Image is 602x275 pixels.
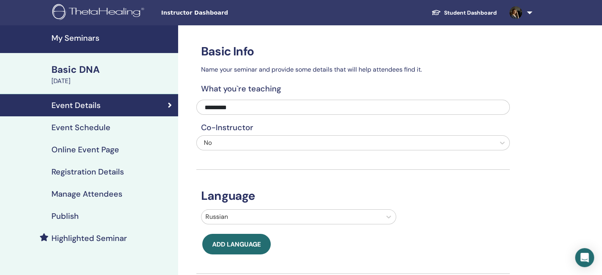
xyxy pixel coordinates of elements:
[196,65,510,74] p: Name your seminar and provide some details that will help attendees find it.
[51,167,124,176] h4: Registration Details
[196,44,510,59] h3: Basic Info
[196,84,510,93] h4: What you`re teaching
[51,76,173,86] div: [DATE]
[161,9,280,17] span: Instructor Dashboard
[52,4,147,22] img: logo.png
[51,63,173,76] div: Basic DNA
[51,189,122,199] h4: Manage Attendees
[51,123,110,132] h4: Event Schedule
[212,240,261,248] span: Add language
[204,138,212,147] span: No
[51,33,173,43] h4: My Seminars
[509,6,522,19] img: default.jpg
[51,211,79,221] h4: Publish
[51,101,101,110] h4: Event Details
[431,9,441,16] img: graduation-cap-white.svg
[47,63,178,86] a: Basic DNA[DATE]
[51,233,127,243] h4: Highlighted Seminar
[51,145,119,154] h4: Online Event Page
[425,6,503,20] a: Student Dashboard
[196,123,510,132] h4: Co-Instructor
[575,248,594,267] div: Open Intercom Messenger
[196,189,510,203] h3: Language
[202,234,271,254] button: Add language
